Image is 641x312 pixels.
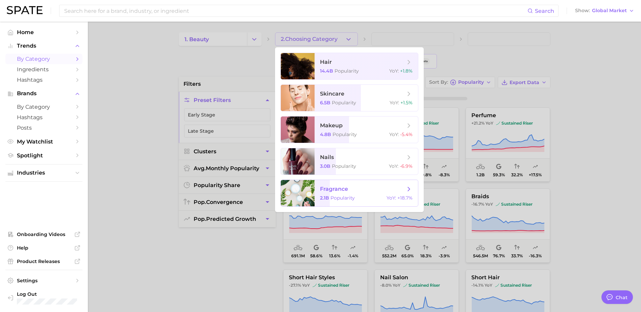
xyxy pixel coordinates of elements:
[592,9,627,12] span: Global Market
[5,243,82,253] a: Help
[535,8,554,14] span: Search
[390,100,399,106] span: YoY :
[17,231,71,237] span: Onboarding Videos
[320,90,344,97] span: skincare
[5,136,82,147] a: My Watchlist
[17,138,71,145] span: My Watchlist
[5,54,82,64] a: by Category
[275,47,424,212] ul: 2.Choosing Category
[17,29,71,35] span: Home
[575,9,590,12] span: Show
[17,258,71,264] span: Product Releases
[320,163,330,169] span: 3.0b
[5,123,82,133] a: Posts
[5,276,82,286] a: Settings
[5,88,82,99] button: Brands
[17,125,71,131] span: Posts
[17,90,71,97] span: Brands
[400,100,413,106] span: +1.5%
[320,68,333,74] span: 14.4b
[389,68,399,74] span: YoY :
[332,131,357,137] span: Popularity
[400,163,413,169] span: -6.9%
[17,66,71,73] span: Ingredients
[335,68,359,74] span: Popularity
[64,5,527,17] input: Search here for a brand, industry, or ingredient
[17,104,71,110] span: by Category
[5,168,82,178] button: Industries
[5,102,82,112] a: by Category
[400,68,413,74] span: +1.8%
[17,245,71,251] span: Help
[389,131,399,137] span: YoY :
[5,256,82,266] a: Product Releases
[5,150,82,161] a: Spotlight
[17,170,71,176] span: Industries
[320,154,334,160] span: nails
[332,100,356,106] span: Popularity
[320,59,332,65] span: hair
[330,195,355,201] span: Popularity
[17,56,71,62] span: by Category
[17,278,71,284] span: Settings
[387,195,396,201] span: YoY :
[5,289,82,307] a: Log out. Currently logged in with e-mail srosen@interparfumsinc.com.
[17,43,71,49] span: Trends
[332,163,356,169] span: Popularity
[5,27,82,37] a: Home
[400,131,413,137] span: -5.4%
[5,64,82,75] a: Ingredients
[5,41,82,51] button: Trends
[389,163,398,169] span: YoY :
[17,114,71,121] span: Hashtags
[320,122,343,129] span: makeup
[320,131,331,137] span: 4.8b
[17,152,71,159] span: Spotlight
[320,100,330,106] span: 6.5b
[17,77,71,83] span: Hashtags
[320,195,329,201] span: 2.1b
[7,6,43,14] img: SPATE
[320,186,348,192] span: fragrance
[17,291,87,297] span: Log Out
[397,195,413,201] span: +18.7%
[5,75,82,85] a: Hashtags
[5,229,82,239] a: Onboarding Videos
[5,112,82,123] a: Hashtags
[573,6,636,15] button: ShowGlobal Market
